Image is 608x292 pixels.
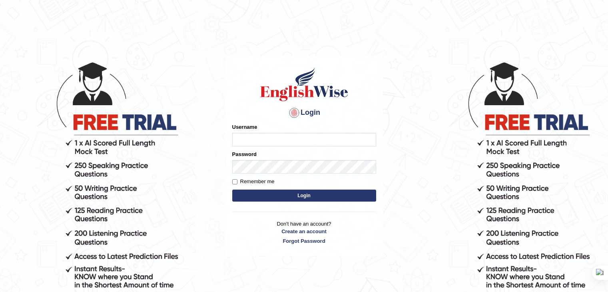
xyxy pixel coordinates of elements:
img: Logo of English Wise sign in for intelligent practice with AI [259,66,350,102]
button: Login [232,190,376,202]
h4: Login [232,106,376,119]
input: Remember me [232,179,237,184]
a: Forgot Password [232,237,376,245]
label: Remember me [232,178,275,186]
label: Password [232,150,257,158]
a: Create an account [232,228,376,235]
p: Don't have an account? [232,220,376,245]
label: Username [232,123,257,131]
